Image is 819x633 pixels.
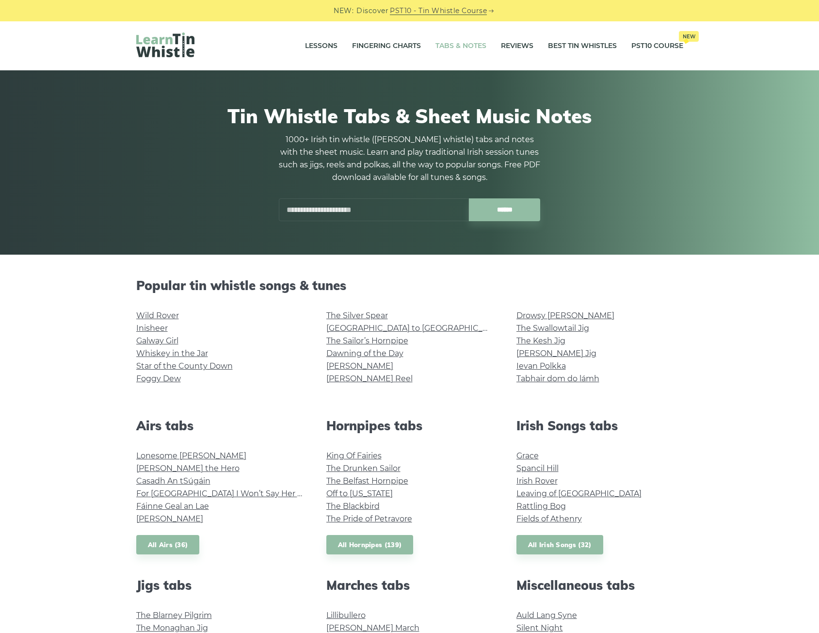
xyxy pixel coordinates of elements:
a: Reviews [501,34,533,58]
a: Star of the County Down [136,361,233,371]
a: Auld Lang Syne [516,611,577,620]
a: PST10 CourseNew [631,34,683,58]
h2: Miscellaneous tabs [516,578,683,593]
a: Spancil Hill [516,464,559,473]
a: Lillibullero [326,611,366,620]
a: For [GEOGRAPHIC_DATA] I Won’t Say Her Name [136,489,321,498]
a: The Swallowtail Jig [516,324,589,333]
a: Irish Rover [516,476,558,486]
a: The Belfast Hornpipe [326,476,408,486]
h1: Tin Whistle Tabs & Sheet Music Notes [136,104,683,128]
a: The Kesh Jig [516,336,565,345]
a: [PERSON_NAME] [136,514,203,523]
a: The Drunken Sailor [326,464,401,473]
a: Casadh An tSúgáin [136,476,210,486]
a: The Pride of Petravore [326,514,412,523]
a: [PERSON_NAME] March [326,623,419,633]
a: Drowsy [PERSON_NAME] [516,311,614,320]
a: The Blackbird [326,502,380,511]
a: [GEOGRAPHIC_DATA] to [GEOGRAPHIC_DATA] [326,324,505,333]
a: Fingering Charts [352,34,421,58]
a: Ievan Polkka [516,361,566,371]
a: All Irish Songs (32) [516,535,603,555]
a: The Silver Spear [326,311,388,320]
a: King Of Fairies [326,451,382,460]
a: [PERSON_NAME] Jig [516,349,596,358]
a: Rattling Bog [516,502,566,511]
h2: Airs tabs [136,418,303,433]
a: Galway Girl [136,336,178,345]
a: All Airs (36) [136,535,200,555]
a: Silent Night [516,623,563,633]
a: The Sailor’s Hornpipe [326,336,408,345]
a: The Blarney Pilgrim [136,611,212,620]
a: [PERSON_NAME] Reel [326,374,413,383]
a: Inisheer [136,324,168,333]
a: All Hornpipes (139) [326,535,414,555]
h2: Popular tin whistle songs & tunes [136,278,683,293]
a: Leaving of [GEOGRAPHIC_DATA] [516,489,642,498]
a: Off to [US_STATE] [326,489,393,498]
a: Fáinne Geal an Lae [136,502,209,511]
a: Tabs & Notes [435,34,486,58]
a: Best Tin Whistles [548,34,617,58]
a: Tabhair dom do lámh [516,374,599,383]
h2: Hornpipes tabs [326,418,493,433]
span: New [679,31,699,42]
h2: Irish Songs tabs [516,418,683,433]
h2: Jigs tabs [136,578,303,593]
a: Foggy Dew [136,374,181,383]
a: Whiskey in the Jar [136,349,208,358]
a: Lessons [305,34,337,58]
a: Lonesome [PERSON_NAME] [136,451,246,460]
a: [PERSON_NAME] the Hero [136,464,240,473]
img: LearnTinWhistle.com [136,32,194,57]
a: Fields of Athenry [516,514,582,523]
a: The Monaghan Jig [136,623,208,633]
a: [PERSON_NAME] [326,361,393,371]
p: 1000+ Irish tin whistle ([PERSON_NAME] whistle) tabs and notes with the sheet music. Learn and pl... [279,133,541,184]
h2: Marches tabs [326,578,493,593]
a: Grace [516,451,539,460]
a: Dawning of the Day [326,349,403,358]
a: Wild Rover [136,311,179,320]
